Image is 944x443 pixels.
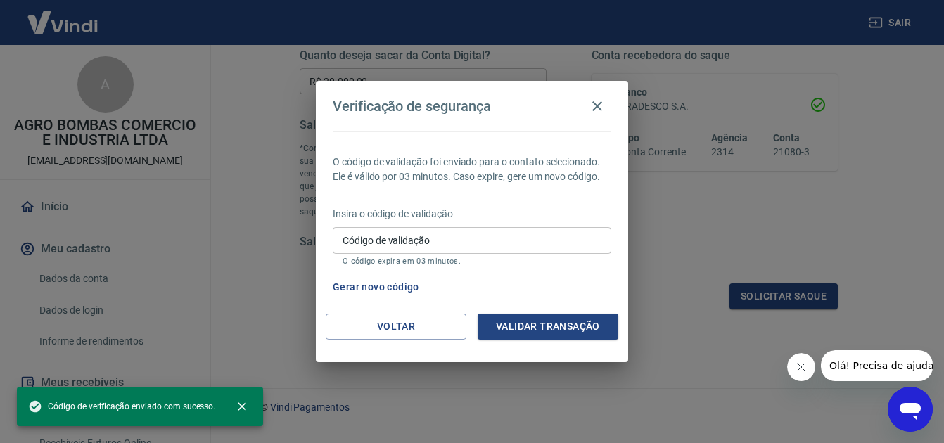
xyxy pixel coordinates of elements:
[327,274,425,300] button: Gerar novo código
[333,207,611,222] p: Insira o código de validação
[821,350,933,381] iframe: Mensagem da empresa
[478,314,618,340] button: Validar transação
[343,257,601,266] p: O código expira em 03 minutos.
[227,391,257,422] button: close
[326,314,466,340] button: Voltar
[888,387,933,432] iframe: Botão para abrir a janela de mensagens
[787,353,815,381] iframe: Fechar mensagem
[333,155,611,184] p: O código de validação foi enviado para o contato selecionado. Ele é válido por 03 minutos. Caso e...
[8,10,118,21] span: Olá! Precisa de ajuda?
[28,399,215,413] span: Código de verificação enviado com sucesso.
[333,98,491,115] h4: Verificação de segurança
